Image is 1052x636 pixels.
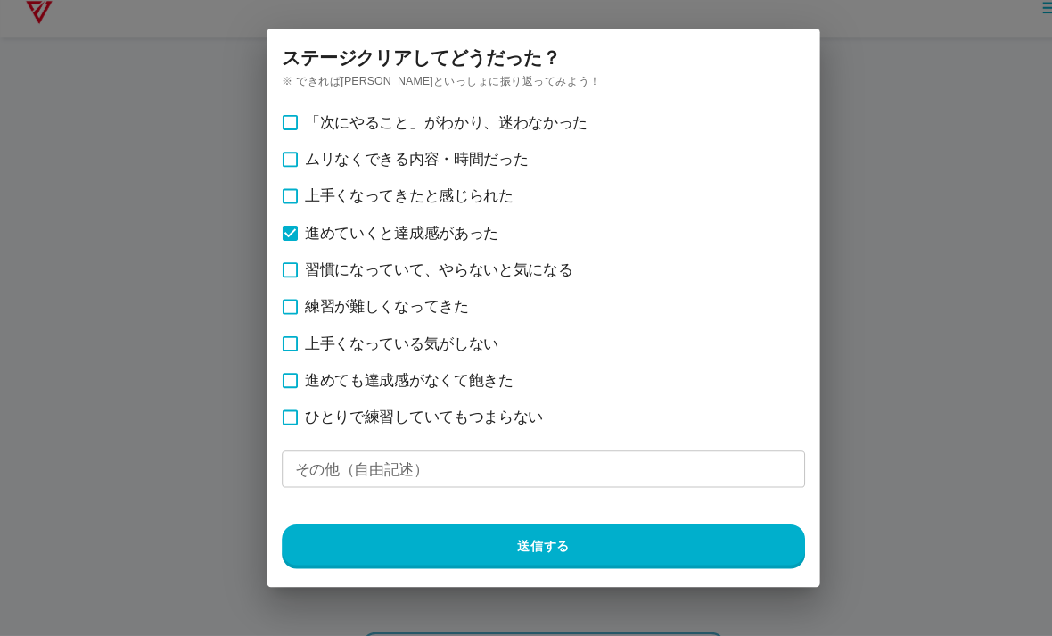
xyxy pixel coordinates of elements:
span: 「次にやること」がわかり、迷わなかった [295,128,569,150]
h2: ステージ クリアしてどうだった？ [251,48,793,105]
span: 上手くなっている気がしない [295,343,482,364]
span: ムリなくできる内容・時間だった [295,164,511,186]
span: 練習が難しくなってきた [295,307,454,328]
span: 上手くなってきたと感じられた [295,200,497,221]
span: 習慣になっていて、やらないと気になる [295,271,555,293]
button: 送信する [273,528,779,571]
span: 進めても達成感がなくて飽きた [295,378,497,400]
p: ※ できれば[PERSON_NAME]といっしょに振り返ってみよう！ [273,91,779,107]
span: 進めていくと達成感があった [295,235,482,257]
span: ひとりで練習していてもつまらない [295,414,525,435]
